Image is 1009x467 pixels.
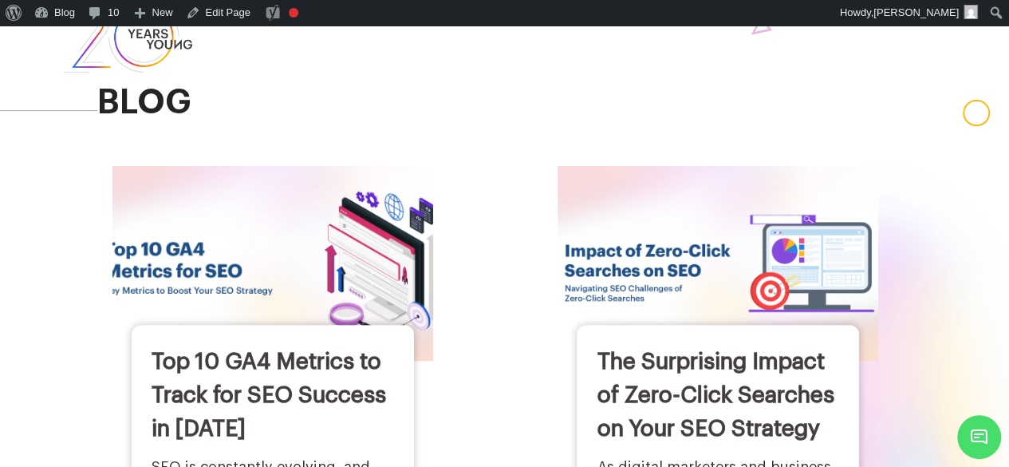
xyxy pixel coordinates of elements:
img: Top 10 GA4 Metrics to Track for SEO Success in 2025 [97,156,449,370]
h2: blog [97,84,948,121]
span: Chat Widget [957,415,1001,459]
img: The Surprising Impact of Zero-Click Searches on Your SEO Strategy [558,166,878,361]
span: [PERSON_NAME] [873,6,959,18]
div: Focus keyphrase not set [289,8,298,18]
a: Top 10 GA4 Metrics to Track for SEO Success in [DATE] [152,350,386,440]
a: The Surprising Impact of Zero-Click Searches on Your SEO Strategy [597,350,834,440]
